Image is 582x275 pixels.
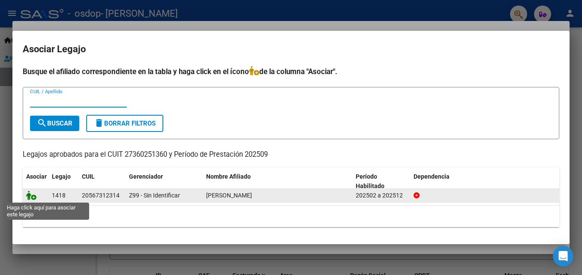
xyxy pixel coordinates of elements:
div: Open Intercom Messenger [553,246,573,266]
span: Periodo Habilitado [356,173,384,190]
span: Asociar [26,173,47,180]
button: Buscar [30,116,79,131]
span: 1418 [52,192,66,199]
div: 1 registros [23,206,559,227]
datatable-header-cell: CUIL [78,167,126,196]
span: Dependencia [414,173,450,180]
datatable-header-cell: Periodo Habilitado [352,167,410,196]
span: Legajo [52,173,71,180]
span: RAMIREZ VERGES IGNACIO [206,192,252,199]
span: Borrar Filtros [94,120,156,127]
span: Nombre Afiliado [206,173,251,180]
div: 202502 a 202512 [356,191,407,200]
button: Borrar Filtros [86,115,163,132]
h2: Asociar Legajo [23,41,559,57]
span: Z99 - Sin Identificar [129,192,180,199]
datatable-header-cell: Asociar [23,167,48,196]
datatable-header-cell: Dependencia [410,167,560,196]
span: CUIL [82,173,95,180]
p: Legajos aprobados para el CUIT 27360251360 y Período de Prestación 202509 [23,149,559,160]
div: 20567312314 [82,191,120,200]
h4: Busque el afiliado correspondiente en la tabla y haga click en el ícono de la columna "Asociar". [23,66,559,77]
mat-icon: search [37,118,47,128]
span: Buscar [37,120,72,127]
datatable-header-cell: Gerenciador [126,167,203,196]
datatable-header-cell: Legajo [48,167,78,196]
mat-icon: delete [94,118,104,128]
datatable-header-cell: Nombre Afiliado [203,167,352,196]
span: Gerenciador [129,173,163,180]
